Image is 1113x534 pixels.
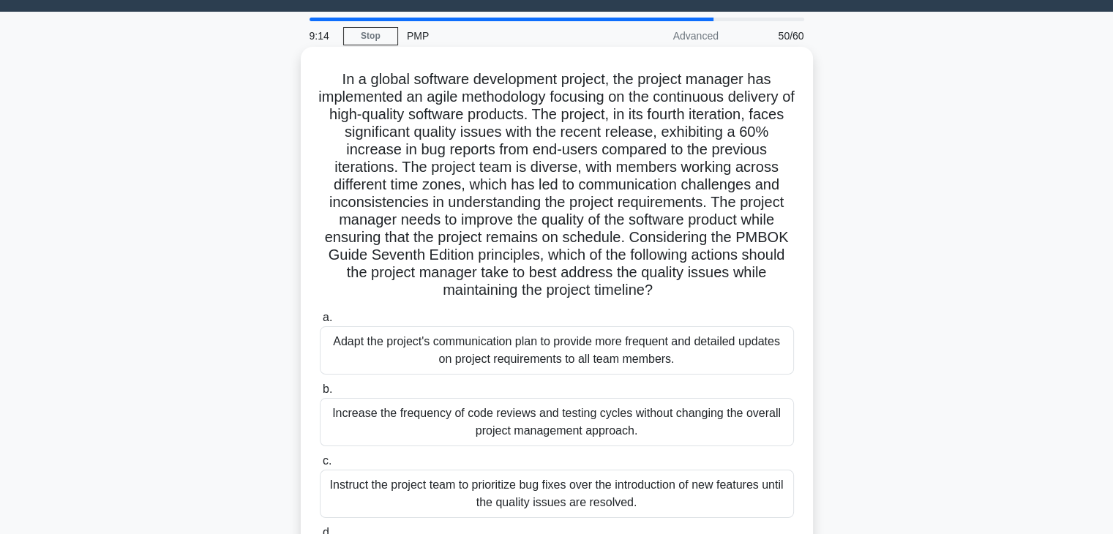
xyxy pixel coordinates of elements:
div: Instruct the project team to prioritize bug fixes over the introduction of new features until the... [320,470,794,518]
div: 9:14 [301,21,343,50]
div: Adapt the project's communication plan to provide more frequent and detailed updates on project r... [320,326,794,375]
span: a. [323,311,332,323]
div: Increase the frequency of code reviews and testing cycles without changing the overall project ma... [320,398,794,446]
div: 50/60 [727,21,813,50]
span: b. [323,383,332,395]
a: Stop [343,27,398,45]
div: Advanced [599,21,727,50]
span: c. [323,454,331,467]
div: PMP [398,21,599,50]
h5: In a global software development project, the project manager has implemented an agile methodolog... [318,70,795,300]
